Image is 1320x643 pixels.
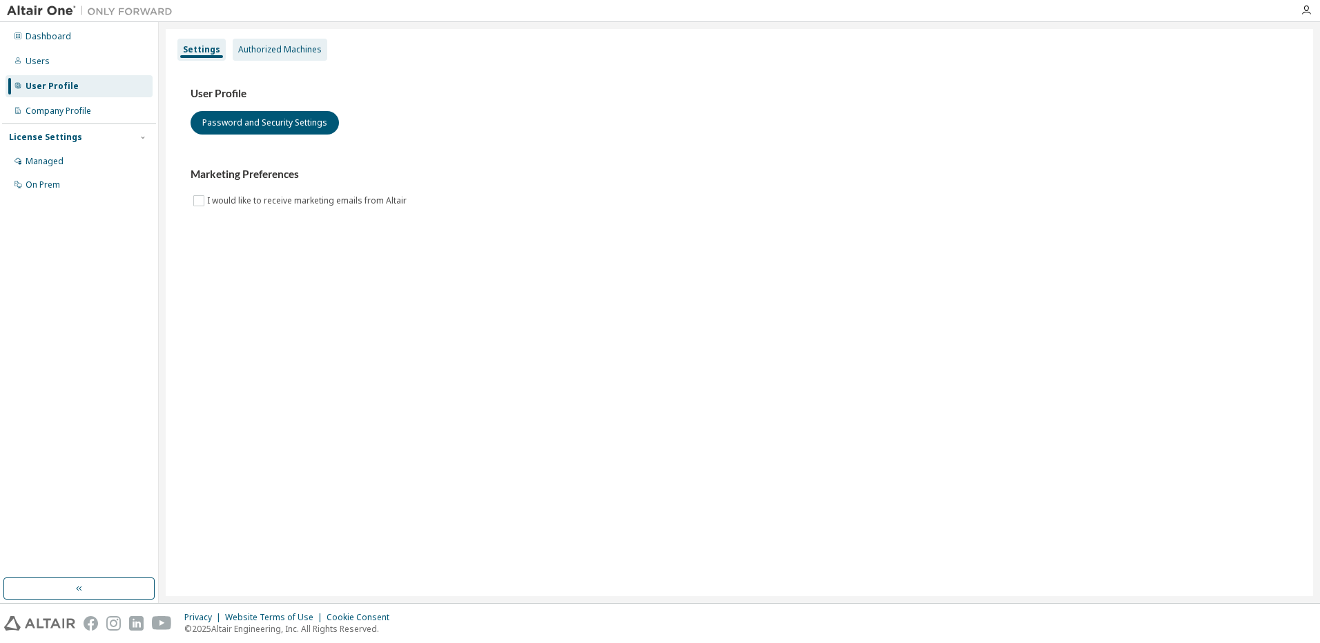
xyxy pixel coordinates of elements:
img: Altair One [7,4,179,18]
div: Users [26,56,50,67]
h3: Marketing Preferences [191,168,1288,181]
img: youtube.svg [152,616,172,631]
h3: User Profile [191,87,1288,101]
div: Settings [183,44,220,55]
p: © 2025 Altair Engineering, Inc. All Rights Reserved. [184,623,398,635]
div: Managed [26,156,64,167]
div: User Profile [26,81,79,92]
button: Password and Security Settings [191,111,339,135]
div: Company Profile [26,106,91,117]
img: facebook.svg [84,616,98,631]
div: On Prem [26,179,60,190]
div: Website Terms of Use [225,612,327,623]
img: linkedin.svg [129,616,144,631]
img: altair_logo.svg [4,616,75,631]
div: Dashboard [26,31,71,42]
div: Authorized Machines [238,44,322,55]
div: Privacy [184,612,225,623]
img: instagram.svg [106,616,121,631]
div: License Settings [9,132,82,143]
div: Cookie Consent [327,612,398,623]
label: I would like to receive marketing emails from Altair [207,192,409,209]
